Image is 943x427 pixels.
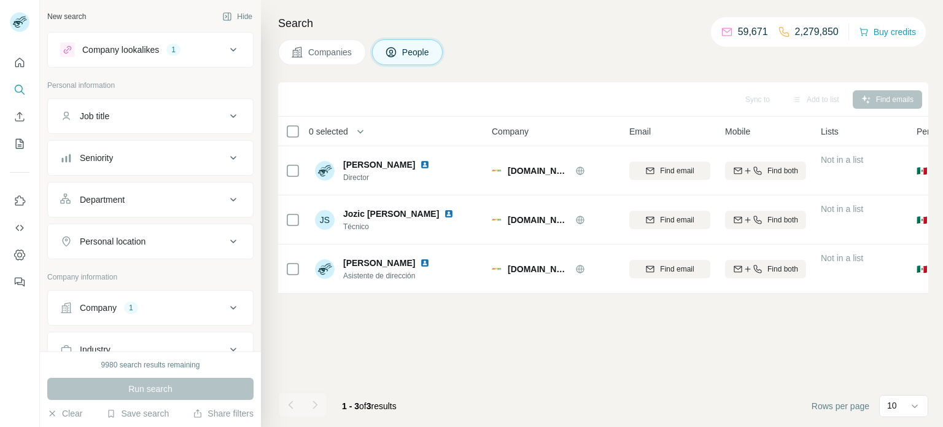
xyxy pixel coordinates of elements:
[420,160,430,170] img: LinkedIn logo
[629,162,710,180] button: Find email
[725,260,806,278] button: Find both
[343,209,439,219] span: Jozic [PERSON_NAME]
[367,401,371,411] span: 3
[48,143,253,173] button: Seniority
[492,125,529,138] span: Company
[660,264,694,275] span: Find email
[10,271,29,293] button: Feedback
[193,407,254,420] button: Share filters
[10,190,29,212] button: Use Surfe on LinkedIn
[308,46,353,58] span: Companies
[917,263,927,275] span: 🇲🇽
[80,235,146,248] div: Personal location
[725,162,806,180] button: Find both
[420,258,430,268] img: LinkedIn logo
[315,161,335,181] img: Avatar
[660,214,694,225] span: Find email
[508,214,569,226] span: [DOMAIN_NAME]
[629,260,710,278] button: Find email
[887,399,897,412] p: 10
[795,25,839,39] p: 2,279,850
[10,217,29,239] button: Use Surfe API
[343,172,435,183] span: Director
[343,270,435,281] span: Asistente de dirección
[48,227,253,256] button: Personal location
[166,44,180,55] div: 1
[10,244,29,266] button: Dashboard
[47,407,82,420] button: Clear
[47,272,254,283] p: Company information
[660,165,694,176] span: Find email
[342,401,397,411] span: results
[767,165,798,176] span: Find both
[359,401,367,411] span: of
[48,293,253,323] button: Company1
[821,155,863,165] span: Not in a list
[402,46,430,58] span: People
[492,264,502,274] img: Logo of semaforos.com.mx
[309,125,348,138] span: 0 selected
[47,11,86,22] div: New search
[80,343,111,356] div: Industry
[48,35,253,65] button: Company lookalikes1
[10,52,29,74] button: Quick start
[10,79,29,101] button: Search
[508,165,569,177] span: [DOMAIN_NAME]
[767,214,798,225] span: Find both
[343,159,415,171] span: [PERSON_NAME]
[917,165,927,177] span: 🇲🇽
[492,166,502,176] img: Logo of semaforos.com.mx
[821,204,863,214] span: Not in a list
[124,302,138,313] div: 1
[812,400,869,412] span: Rows per page
[629,125,651,138] span: Email
[343,257,415,269] span: [PERSON_NAME]
[80,194,125,206] div: Department
[508,263,569,275] span: [DOMAIN_NAME]
[48,335,253,364] button: Industry
[106,407,169,420] button: Save search
[342,401,359,411] span: 1 - 3
[859,23,916,41] button: Buy credits
[917,214,927,226] span: 🇲🇽
[48,185,253,214] button: Department
[343,221,459,232] span: Técnico
[738,25,768,39] p: 59,671
[767,264,798,275] span: Find both
[315,210,335,230] div: JS
[214,7,261,26] button: Hide
[80,110,109,122] div: Job title
[821,125,839,138] span: Lists
[80,152,113,164] div: Seniority
[629,211,710,229] button: Find email
[10,106,29,128] button: Enrich CSV
[47,80,254,91] p: Personal information
[315,259,335,279] img: Avatar
[82,44,159,56] div: Company lookalikes
[725,211,806,229] button: Find both
[725,125,750,138] span: Mobile
[492,215,502,225] img: Logo of semaforos.com.mx
[80,302,117,314] div: Company
[278,15,928,32] h4: Search
[101,359,200,370] div: 9980 search results remaining
[821,253,863,263] span: Not in a list
[10,133,29,155] button: My lists
[48,101,253,131] button: Job title
[444,209,454,219] img: LinkedIn logo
